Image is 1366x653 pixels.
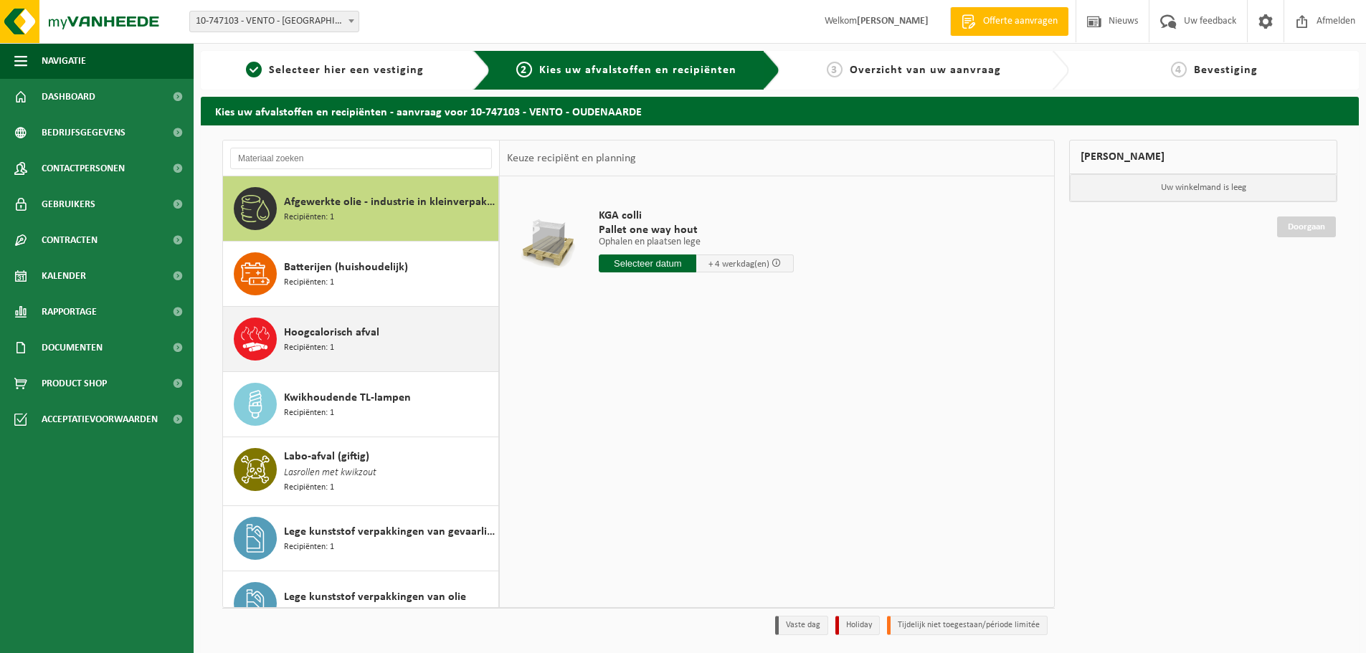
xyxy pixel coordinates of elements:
span: 10-747103 - VENTO - OUDENAARDE [190,11,359,32]
strong: [PERSON_NAME] [857,16,929,27]
h2: Kies uw afvalstoffen en recipiënten - aanvraag voor 10-747103 - VENTO - OUDENAARDE [201,97,1359,125]
span: Recipiënten: 1 [284,276,334,290]
span: Afgewerkte olie - industrie in kleinverpakking [284,194,495,211]
span: Kwikhoudende TL-lampen [284,389,411,406]
span: KGA colli [599,209,794,223]
button: Hoogcalorisch afval Recipiënten: 1 [223,307,499,372]
span: Batterijen (huishoudelijk) [284,259,408,276]
span: Pallet one way hout [599,223,794,237]
span: 10-747103 - VENTO - OUDENAARDE [189,11,359,32]
a: 1Selecteer hier een vestiging [208,62,462,79]
input: Selecteer datum [599,254,696,272]
span: Recipiënten: 1 [284,406,334,420]
div: [PERSON_NAME] [1069,140,1337,174]
a: Doorgaan [1277,216,1336,237]
span: Lege kunststof verpakkingen van gevaarlijke stoffen [284,523,495,540]
span: Documenten [42,330,103,366]
span: Lasrollen met kwikzout [284,465,376,481]
div: Keuze recipiënt en planning [500,140,643,176]
span: Product Shop [42,366,107,401]
span: Dashboard [42,79,95,115]
span: Overzicht van uw aanvraag [850,65,1001,76]
span: Recipiënten: 1 [284,540,334,554]
li: Vaste dag [775,616,828,635]
a: Offerte aanvragen [950,7,1068,36]
span: Selecteer hier een vestiging [269,65,424,76]
span: 4 [1171,62,1187,77]
span: Kalender [42,258,86,294]
button: Lege kunststof verpakkingen van olie Recipiënten: 1 [223,571,499,637]
li: Tijdelijk niet toegestaan/période limitée [887,616,1048,635]
span: Labo-afval (giftig) [284,448,369,465]
span: Recipiënten: 1 [284,481,334,495]
button: Lege kunststof verpakkingen van gevaarlijke stoffen Recipiënten: 1 [223,506,499,571]
span: Navigatie [42,43,86,79]
span: + 4 werkdag(en) [708,259,769,269]
span: 2 [516,62,532,77]
button: Kwikhoudende TL-lampen Recipiënten: 1 [223,372,499,437]
span: Recipiënten: 1 [284,211,334,224]
span: Lege kunststof verpakkingen van olie [284,588,466,606]
span: Contactpersonen [42,151,125,186]
span: Rapportage [42,294,97,330]
p: Uw winkelmand is leeg [1070,174,1337,201]
span: Contracten [42,222,98,258]
button: Batterijen (huishoudelijk) Recipiënten: 1 [223,242,499,307]
span: Kies uw afvalstoffen en recipiënten [539,65,736,76]
span: Recipiënten: 1 [284,606,334,619]
p: Ophalen en plaatsen lege [599,237,794,247]
span: Recipiënten: 1 [284,341,334,355]
li: Holiday [835,616,880,635]
input: Materiaal zoeken [230,148,492,169]
span: Offerte aanvragen [980,14,1061,29]
span: Bevestiging [1194,65,1258,76]
button: Labo-afval (giftig) Lasrollen met kwikzout Recipiënten: 1 [223,437,499,506]
span: 3 [827,62,843,77]
span: 1 [246,62,262,77]
span: Acceptatievoorwaarden [42,401,158,437]
span: Bedrijfsgegevens [42,115,125,151]
button: Afgewerkte olie - industrie in kleinverpakking Recipiënten: 1 [223,176,499,242]
span: Hoogcalorisch afval [284,324,379,341]
span: Gebruikers [42,186,95,222]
